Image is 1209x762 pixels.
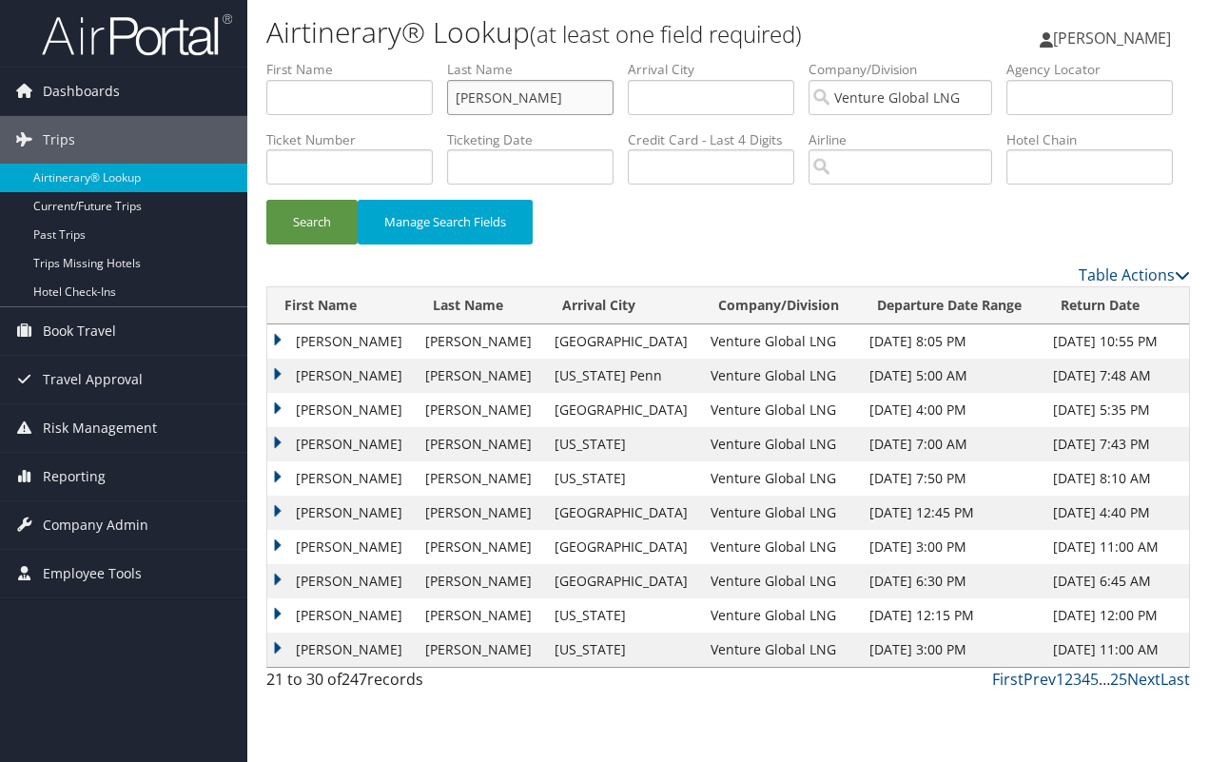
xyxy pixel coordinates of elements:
[447,130,628,149] label: Ticketing Date
[43,68,120,115] span: Dashboards
[1043,393,1189,427] td: [DATE] 5:35 PM
[267,633,416,667] td: [PERSON_NAME]
[809,60,1006,79] label: Company/Division
[860,598,1043,633] td: [DATE] 12:15 PM
[545,393,701,427] td: [GEOGRAPHIC_DATA]
[43,116,75,164] span: Trips
[416,530,544,564] td: [PERSON_NAME]
[545,496,701,530] td: [GEOGRAPHIC_DATA]
[545,427,701,461] td: [US_STATE]
[1073,669,1082,690] a: 3
[860,287,1043,324] th: Departure Date Range: activate to sort column ascending
[267,393,416,427] td: [PERSON_NAME]
[416,461,544,496] td: [PERSON_NAME]
[860,530,1043,564] td: [DATE] 3:00 PM
[1064,669,1073,690] a: 2
[267,461,416,496] td: [PERSON_NAME]
[416,324,544,359] td: [PERSON_NAME]
[545,324,701,359] td: [GEOGRAPHIC_DATA]
[416,496,544,530] td: [PERSON_NAME]
[1043,427,1189,461] td: [DATE] 7:43 PM
[545,530,701,564] td: [GEOGRAPHIC_DATA]
[1043,461,1189,496] td: [DATE] 8:10 AM
[860,633,1043,667] td: [DATE] 3:00 PM
[701,461,860,496] td: Venture Global LNG
[416,287,544,324] th: Last Name: activate to sort column ascending
[1127,669,1160,690] a: Next
[43,501,148,549] span: Company Admin
[1110,669,1127,690] a: 25
[860,359,1043,393] td: [DATE] 5:00 AM
[267,359,416,393] td: [PERSON_NAME]
[809,130,1006,149] label: Airline
[358,200,533,244] button: Manage Search Fields
[267,496,416,530] td: [PERSON_NAME]
[416,427,544,461] td: [PERSON_NAME]
[701,633,860,667] td: Venture Global LNG
[701,393,860,427] td: Venture Global LNG
[628,60,809,79] label: Arrival City
[42,12,232,57] img: airportal-logo.png
[266,668,476,700] div: 21 to 30 of records
[1006,60,1187,79] label: Agency Locator
[701,287,860,324] th: Company/Division
[701,324,860,359] td: Venture Global LNG
[701,598,860,633] td: Venture Global LNG
[416,564,544,598] td: [PERSON_NAME]
[43,356,143,403] span: Travel Approval
[1024,669,1056,690] a: Prev
[701,359,860,393] td: Venture Global LNG
[266,60,447,79] label: First Name
[1043,598,1189,633] td: [DATE] 12:00 PM
[1090,669,1099,690] a: 5
[1043,287,1189,324] th: Return Date: activate to sort column ascending
[1099,669,1110,690] span: …
[1053,28,1171,49] span: [PERSON_NAME]
[1079,264,1190,285] a: Table Actions
[267,324,416,359] td: [PERSON_NAME]
[1043,633,1189,667] td: [DATE] 11:00 AM
[1056,669,1064,690] a: 1
[860,393,1043,427] td: [DATE] 4:00 PM
[860,564,1043,598] td: [DATE] 6:30 PM
[701,530,860,564] td: Venture Global LNG
[267,427,416,461] td: [PERSON_NAME]
[267,598,416,633] td: [PERSON_NAME]
[860,427,1043,461] td: [DATE] 7:00 AM
[992,669,1024,690] a: First
[416,393,544,427] td: [PERSON_NAME]
[530,18,802,49] small: (at least one field required)
[1082,669,1090,690] a: 4
[545,359,701,393] td: [US_STATE] Penn
[1043,324,1189,359] td: [DATE] 10:55 PM
[1043,496,1189,530] td: [DATE] 4:40 PM
[267,530,416,564] td: [PERSON_NAME]
[266,200,358,244] button: Search
[545,564,701,598] td: [GEOGRAPHIC_DATA]
[628,130,809,149] label: Credit Card - Last 4 Digits
[701,564,860,598] td: Venture Global LNG
[266,12,882,52] h1: Airtinerary® Lookup
[341,669,367,690] span: 247
[43,550,142,597] span: Employee Tools
[860,324,1043,359] td: [DATE] 8:05 PM
[701,427,860,461] td: Venture Global LNG
[267,287,416,324] th: First Name: activate to sort column ascending
[545,461,701,496] td: [US_STATE]
[43,453,106,500] span: Reporting
[1043,359,1189,393] td: [DATE] 7:48 AM
[701,496,860,530] td: Venture Global LNG
[1006,130,1187,149] label: Hotel Chain
[860,496,1043,530] td: [DATE] 12:45 PM
[1043,564,1189,598] td: [DATE] 6:45 AM
[266,130,447,149] label: Ticket Number
[416,633,544,667] td: [PERSON_NAME]
[1043,530,1189,564] td: [DATE] 11:00 AM
[447,60,628,79] label: Last Name
[545,633,701,667] td: [US_STATE]
[1160,669,1190,690] a: Last
[545,598,701,633] td: [US_STATE]
[860,461,1043,496] td: [DATE] 7:50 PM
[1040,10,1190,67] a: [PERSON_NAME]
[416,598,544,633] td: [PERSON_NAME]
